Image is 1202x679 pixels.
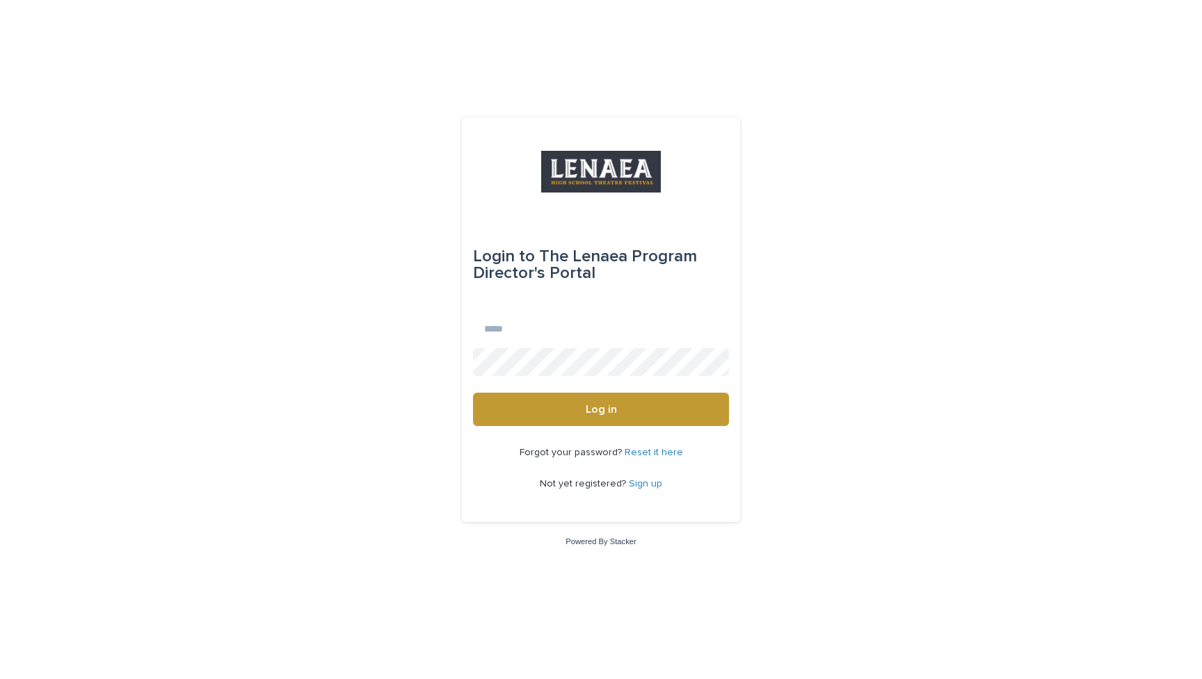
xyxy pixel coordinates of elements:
div: The Lenaea Program Director's Portal [473,237,729,293]
button: Log in [473,393,729,426]
a: Reset it here [625,448,683,457]
a: Sign up [629,479,662,489]
span: Log in [586,404,617,415]
span: Login to [473,248,535,265]
a: Powered By Stacker [566,537,636,546]
span: Forgot your password? [520,448,625,457]
img: 3TRreipReCSEaaZc33pQ [541,151,661,193]
span: Not yet registered? [540,479,629,489]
